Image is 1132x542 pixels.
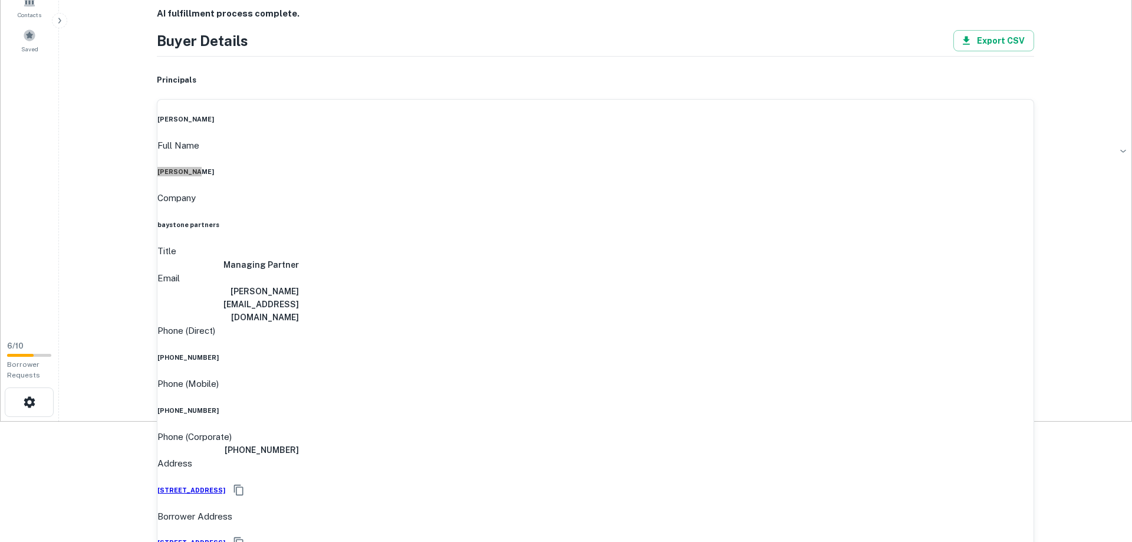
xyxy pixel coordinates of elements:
[157,353,1034,362] h6: [PHONE_NUMBER]
[157,406,1034,415] h6: [PHONE_NUMBER]
[18,10,41,19] span: Contacts
[157,456,1034,471] p: Address
[157,324,215,338] p: Phone (Direct)
[1073,448,1132,504] iframe: Chat Widget
[157,114,1034,124] h6: [PERSON_NAME]
[157,377,219,391] p: Phone (Mobile)
[157,30,248,51] h4: Buyer Details
[157,444,299,456] h6: [PHONE_NUMBER]
[157,167,1034,176] h6: [PERSON_NAME]
[157,191,1034,205] p: Company
[157,220,1034,229] h6: baystone partners
[7,341,24,350] span: 6 / 10
[157,430,1034,444] p: Phone (Corporate)
[953,30,1034,51] button: Export CSV
[157,258,299,271] h6: Managing Partner
[21,44,38,54] span: Saved
[157,510,1034,524] p: Borrower Address
[157,485,225,495] h6: [STREET_ADDRESS]
[157,74,196,86] h5: Principals
[157,285,299,324] h6: [PERSON_NAME][EMAIL_ADDRESS][DOMAIN_NAME]
[157,7,1034,21] h6: AI fulfillment process complete.
[230,481,248,499] button: Copy Address
[157,271,1034,285] p: Email
[157,471,225,510] a: [STREET_ADDRESS]
[157,139,1034,153] p: Full Name
[7,360,40,379] span: Borrower Requests
[4,24,55,56] a: Saved
[157,244,1034,258] p: Title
